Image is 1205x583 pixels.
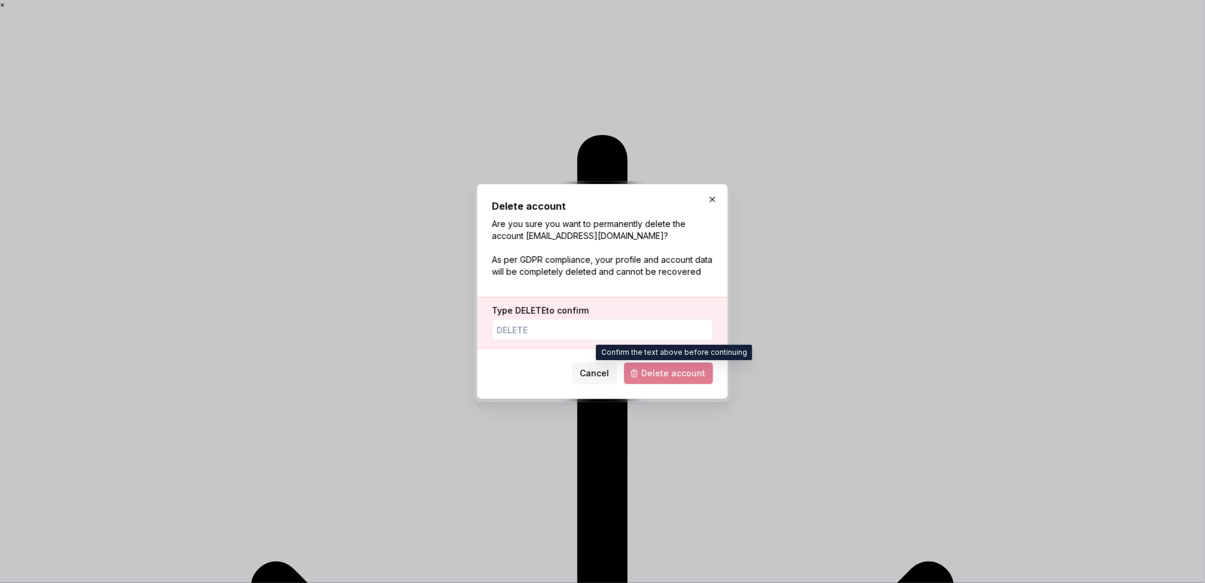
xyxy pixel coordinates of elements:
h2: Delete account [492,199,713,213]
input: DELETE [492,319,713,340]
span: DELETE [515,305,546,315]
span: Cancel [580,367,609,379]
button: Cancel [572,363,617,384]
div: Confirm the text above before continuing [596,345,753,360]
label: Type to confirm [492,305,589,317]
p: Are you sure you want to permanently delete the account [EMAIL_ADDRESS][DOMAIN_NAME]? As per GDPR... [492,218,713,278]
